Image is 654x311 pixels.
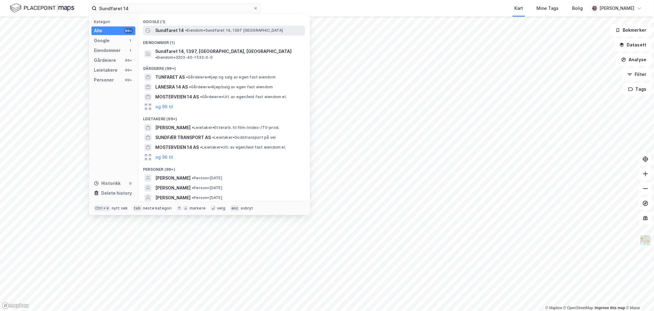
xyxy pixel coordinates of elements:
[614,39,652,51] button: Datasett
[186,75,188,79] span: •
[94,27,102,34] div: Alle
[599,5,634,12] div: [PERSON_NAME]
[101,189,132,197] div: Delete history
[536,5,559,12] div: Mine Tags
[623,83,652,95] button: Tags
[112,206,128,211] div: nytt søk
[623,281,654,311] div: Kontrollprogram for chat
[155,174,191,182] span: [PERSON_NAME]
[128,48,133,53] div: 1
[155,27,184,34] span: Sundfaret 14
[133,205,142,211] div: tab
[595,306,625,310] a: Improve this map
[124,28,133,33] div: 99+
[94,47,121,54] div: Eiendommer
[97,4,253,13] input: Søk på adresse, matrikkel, gårdeiere, leietakere eller personer
[192,195,222,200] span: Person • [DATE]
[192,185,194,190] span: •
[10,3,74,14] img: logo.f888ab2527a4732fd821a326f86c7f29.svg
[186,75,276,80] span: Gårdeiere • Kjøp og salg av egen fast eiendom
[155,124,191,131] span: [PERSON_NAME]
[155,144,199,151] span: MOSTERVEIEN 14 AS
[241,206,253,211] div: avbryt
[138,14,310,26] div: Google (1)
[189,85,191,89] span: •
[155,55,213,60] span: Eiendom • 3203-40-1533-0-0
[185,28,187,33] span: •
[185,28,283,33] span: Eiendom • Sundfaret 14, 1397 [GEOGRAPHIC_DATA]
[138,35,310,46] div: Eiendommer (1)
[124,58,133,63] div: 99+
[189,85,273,90] span: Gårdeiere • Kjøp/salg av egen fast eiendom
[94,37,110,44] div: Google
[200,94,202,99] span: •
[94,66,118,74] div: Leietakere
[155,154,173,161] button: og 96 til
[212,135,276,140] span: Leietaker • Godstransport på vei
[155,93,199,101] span: MOSTERVEIEN 14 AS
[200,145,202,150] span: •
[128,181,133,186] div: 0
[155,55,157,60] span: •
[94,19,135,24] div: Kategori
[212,135,214,140] span: •
[155,134,211,141] span: SUNDFÆR TRANSPORT AS
[230,205,240,211] div: esc
[545,306,562,310] a: Mapbox
[192,176,194,180] span: •
[138,112,310,123] div: Leietakere (99+)
[155,103,173,110] button: og 96 til
[2,302,29,309] a: Mapbox homepage
[94,57,116,64] div: Gårdeiere
[192,195,194,200] span: •
[155,83,188,91] span: LANESRA 14 AS
[155,74,185,81] span: TUNFARET AS
[143,206,172,211] div: neste kategori
[94,76,114,84] div: Personer
[138,61,310,72] div: Gårdeiere (99+)
[572,5,583,12] div: Bolig
[190,206,206,211] div: markere
[192,125,194,130] span: •
[155,48,292,55] span: Sundfaret 14, 1397, [GEOGRAPHIC_DATA], [GEOGRAPHIC_DATA]
[138,162,310,173] div: Personer (99+)
[514,5,523,12] div: Kart
[217,206,225,211] div: velg
[200,94,287,99] span: Gårdeiere • Utl. av egen/leid fast eiendom el.
[563,306,593,310] a: OpenStreetMap
[622,68,652,81] button: Filter
[94,180,121,187] div: Historikk
[192,125,279,130] span: Leietaker • Etterarb. til film-/video-/TV-prod.
[192,185,222,190] span: Person • [DATE]
[128,38,133,43] div: 1
[124,78,133,82] div: 99+
[623,281,654,311] iframe: Chat Widget
[640,234,651,246] img: Z
[124,68,133,73] div: 99+
[610,24,652,36] button: Bokmerker
[200,145,286,150] span: Leietaker • Utl. av egen/leid fast eiendom el.
[616,54,652,66] button: Analyse
[192,176,222,181] span: Person • [DATE]
[155,184,191,192] span: [PERSON_NAME]
[94,205,110,211] div: Ctrl + k
[155,194,191,201] span: [PERSON_NAME]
